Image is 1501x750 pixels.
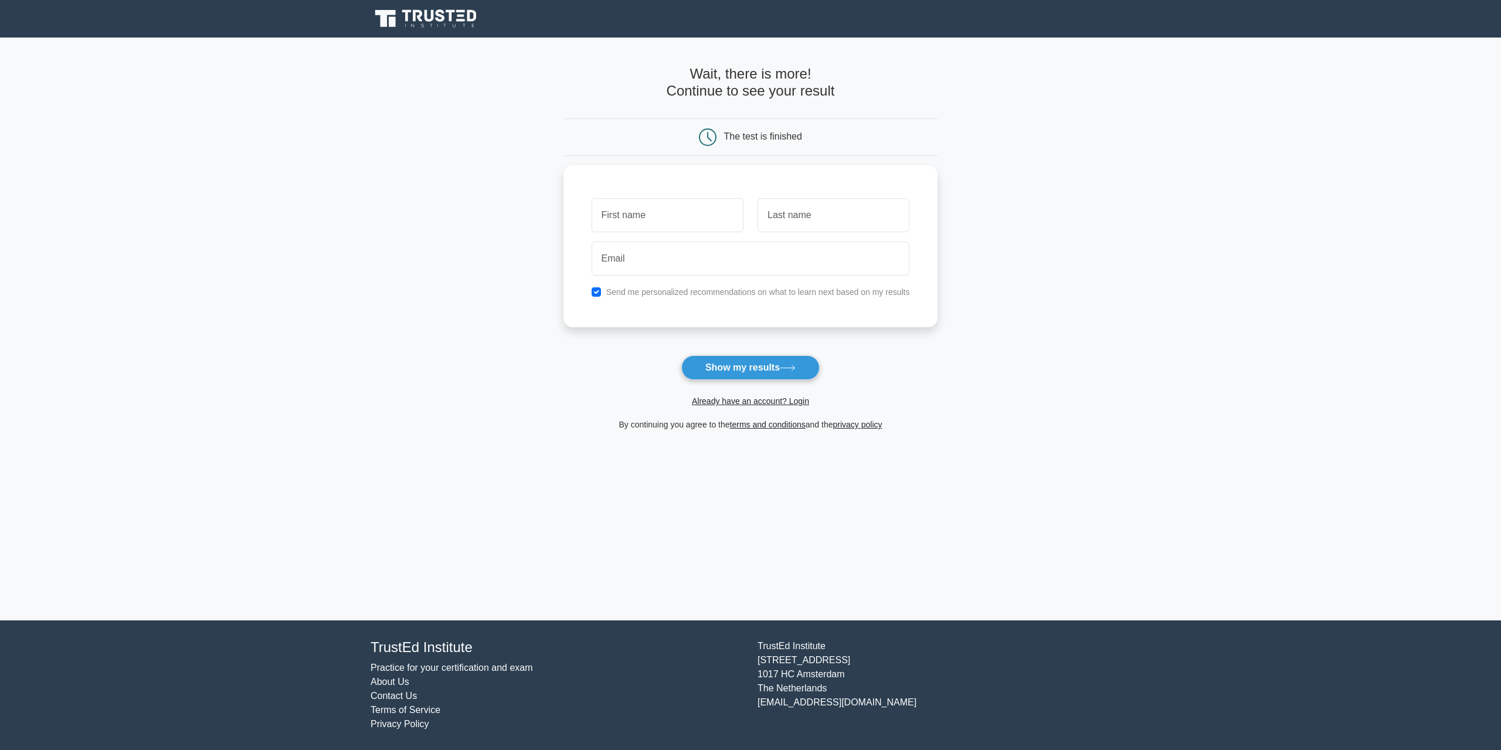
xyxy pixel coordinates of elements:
[371,639,743,656] h4: TrustEd Institute
[563,66,938,100] h4: Wait, there is more! Continue to see your result
[371,719,429,729] a: Privacy Policy
[750,639,1137,731] div: TrustEd Institute [STREET_ADDRESS] 1017 HC Amsterdam The Netherlands [EMAIL_ADDRESS][DOMAIN_NAME]
[833,420,882,429] a: privacy policy
[371,691,417,701] a: Contact Us
[758,198,909,232] input: Last name
[724,131,802,141] div: The test is finished
[606,287,910,297] label: Send me personalized recommendations on what to learn next based on my results
[592,242,910,276] input: Email
[681,355,820,380] button: Show my results
[371,705,440,715] a: Terms of Service
[371,677,409,687] a: About Us
[556,418,945,432] div: By continuing you agree to the and the
[592,198,743,232] input: First name
[692,396,809,406] a: Already have an account? Login
[371,663,533,673] a: Practice for your certification and exam
[730,420,806,429] a: terms and conditions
